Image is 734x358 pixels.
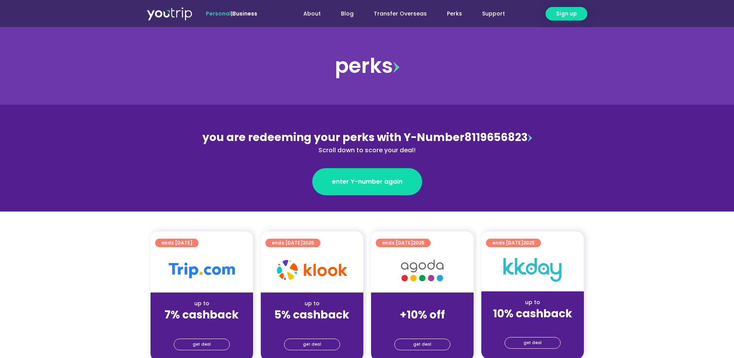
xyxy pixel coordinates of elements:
a: enter Y-number again [312,168,422,195]
strong: 7% cashback [164,307,239,322]
a: get deal [394,339,450,350]
span: get deal [524,337,542,348]
a: Support [472,7,515,21]
span: enter Y-number again [332,177,402,186]
div: up to [267,299,357,308]
span: get deal [413,339,431,350]
span: Sign up [556,10,577,18]
span: 2025 [523,239,535,246]
strong: +10% off [400,307,445,322]
div: (for stays only) [157,322,247,330]
span: get deal [303,339,321,350]
a: ends [DATE]2025 [265,239,320,247]
a: ends [DATE] [155,239,198,247]
a: About [293,7,331,21]
span: 2025 [303,239,314,246]
a: get deal [174,339,230,350]
a: Perks [437,7,472,21]
strong: 10% cashback [493,306,572,321]
div: 8119656823 [199,129,535,155]
span: get deal [193,339,211,350]
a: Business [233,10,257,17]
div: (for stays only) [267,322,357,330]
a: Blog [331,7,364,21]
span: ends [DATE] [272,239,314,247]
nav: Menu [278,7,515,21]
div: (for stays only) [488,321,578,329]
div: up to [157,299,247,308]
a: get deal [284,339,340,350]
span: ends [DATE] [382,239,424,247]
div: (for stays only) [377,322,467,330]
span: Personal [206,10,231,17]
span: ends [DATE] [161,239,192,247]
a: Sign up [546,7,587,21]
span: ends [DATE] [492,239,535,247]
strong: 5% cashback [274,307,349,322]
a: Transfer Overseas [364,7,437,21]
div: up to [488,298,578,306]
div: Scroll down to score your deal! [199,146,535,155]
span: up to [415,299,429,307]
span: | [206,10,257,17]
span: 2025 [413,239,424,246]
a: ends [DATE]2025 [376,239,431,247]
span: you are redeeming your perks with Y-Number [202,130,464,145]
a: ends [DATE]2025 [486,239,541,247]
a: get deal [505,337,561,349]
